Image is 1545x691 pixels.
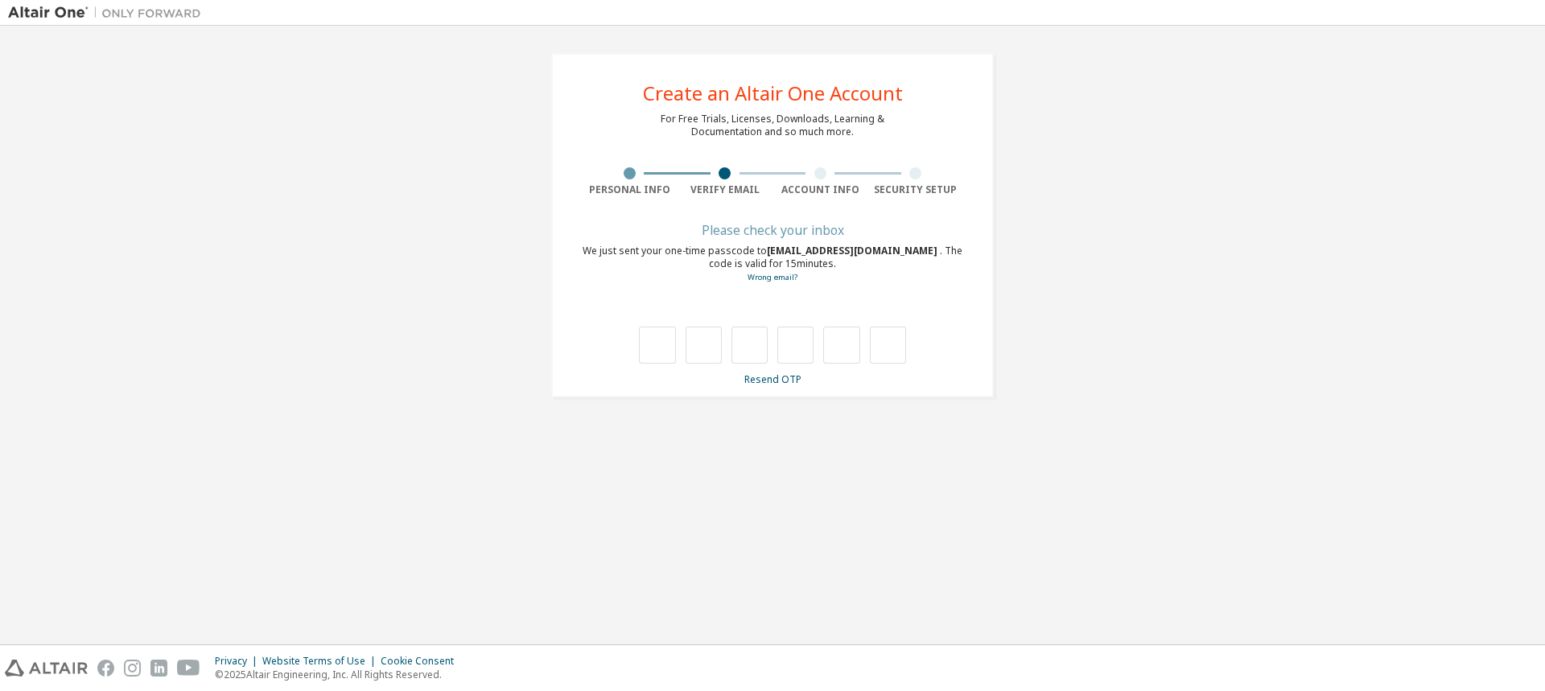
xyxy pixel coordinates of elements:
p: © 2025 Altair Engineering, Inc. All Rights Reserved. [215,668,463,681]
img: youtube.svg [177,660,200,677]
div: Verify Email [678,183,773,196]
div: Create an Altair One Account [643,84,903,103]
img: linkedin.svg [150,660,167,677]
div: We just sent your one-time passcode to . The code is valid for 15 minutes. [582,245,963,284]
img: instagram.svg [124,660,141,677]
div: Security Setup [868,183,964,196]
img: altair_logo.svg [5,660,88,677]
a: Go back to the registration form [748,272,797,282]
img: Altair One [8,5,209,21]
div: Privacy [215,655,262,668]
div: Cookie Consent [381,655,463,668]
div: Account Info [772,183,868,196]
div: Personal Info [582,183,678,196]
div: For Free Trials, Licenses, Downloads, Learning & Documentation and so much more. [661,113,884,138]
div: Please check your inbox [582,225,963,235]
img: facebook.svg [97,660,114,677]
span: [EMAIL_ADDRESS][DOMAIN_NAME] [767,244,940,257]
a: Resend OTP [744,372,801,386]
div: Website Terms of Use [262,655,381,668]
